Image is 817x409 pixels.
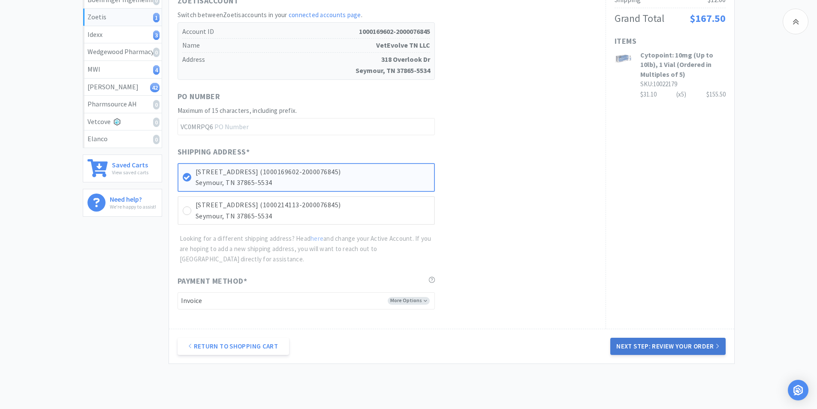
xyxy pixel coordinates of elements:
[178,338,289,355] a: Return to Shopping Cart
[289,11,361,19] a: connected accounts page
[87,29,157,40] div: Idexx
[153,13,160,22] i: 1
[83,96,162,113] a: Pharmsource AH0
[640,50,726,79] h3: Cytopoint: 10mg (Up to 10lb), 1 Vial (Ordered in Multiples of 5)
[178,91,220,103] span: PO Number
[788,380,808,400] div: Open Intercom Messenger
[83,26,162,44] a: Idexx3
[178,10,435,20] h2: Switch between Zoetis accounts in your .
[83,130,162,148] a: Elanco0
[311,234,323,242] a: here
[178,106,297,115] span: Maximum of 15 characters, including prefix.
[87,133,157,145] div: Elanco
[112,168,148,176] p: View saved carts
[87,12,157,23] div: Zoetis
[359,26,430,37] strong: 1000169602-2000076845
[640,80,677,88] span: SKU: 10022179
[112,159,148,168] h6: Saved Carts
[180,233,435,264] p: Looking for a different shipping address? Head and change your Active Account. If you are hoping ...
[615,10,664,27] div: Grand Total
[83,155,162,182] a: Saved CartsView saved carts
[110,194,156,203] h6: Need help?
[83,9,162,26] a: Zoetis1
[153,135,160,144] i: 0
[178,275,247,288] span: Payment Method *
[640,89,726,100] div: $31.10
[178,146,250,158] span: Shipping Address *
[196,177,430,188] p: Seymour, TN 37865-5534
[110,203,156,211] p: We're happy to assist!
[153,100,160,109] i: 0
[178,118,435,135] input: PO Number
[178,118,215,135] span: VC0MRPQ6
[356,54,430,76] strong: 318 Overlook Dr Seymour, TN 37865-5534
[87,99,157,110] div: Pharmsource AH
[615,35,726,48] h1: Items
[690,12,726,25] span: $167.50
[153,118,160,127] i: 0
[196,211,430,222] p: Seymour, TN 37865-5534
[83,61,162,79] a: MWI4
[83,43,162,61] a: Wedgewood Pharmacy0
[676,89,686,100] div: (x 5 )
[87,82,157,93] div: [PERSON_NAME]
[610,338,725,355] button: Next Step: Review Your Order
[83,113,162,131] a: Vetcove0
[153,48,160,57] i: 0
[87,64,157,75] div: MWI
[182,39,430,53] h5: Name
[376,40,430,51] strong: VetEvolve TN LLC
[153,30,160,40] i: 3
[83,79,162,96] a: [PERSON_NAME]42
[87,116,157,127] div: Vetcove
[150,83,160,92] i: 42
[182,25,430,39] h5: Account ID
[182,53,430,77] h5: Address
[153,65,160,75] i: 4
[196,200,430,211] p: [STREET_ADDRESS] (1000214113-2000076845)
[706,89,726,100] div: $155.50
[87,46,157,58] div: Wedgewood Pharmacy
[615,50,632,67] img: 146558e72fcf4909969132334ef67e17_524581.png
[196,167,430,178] p: [STREET_ADDRESS] (1000169602-2000076845)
